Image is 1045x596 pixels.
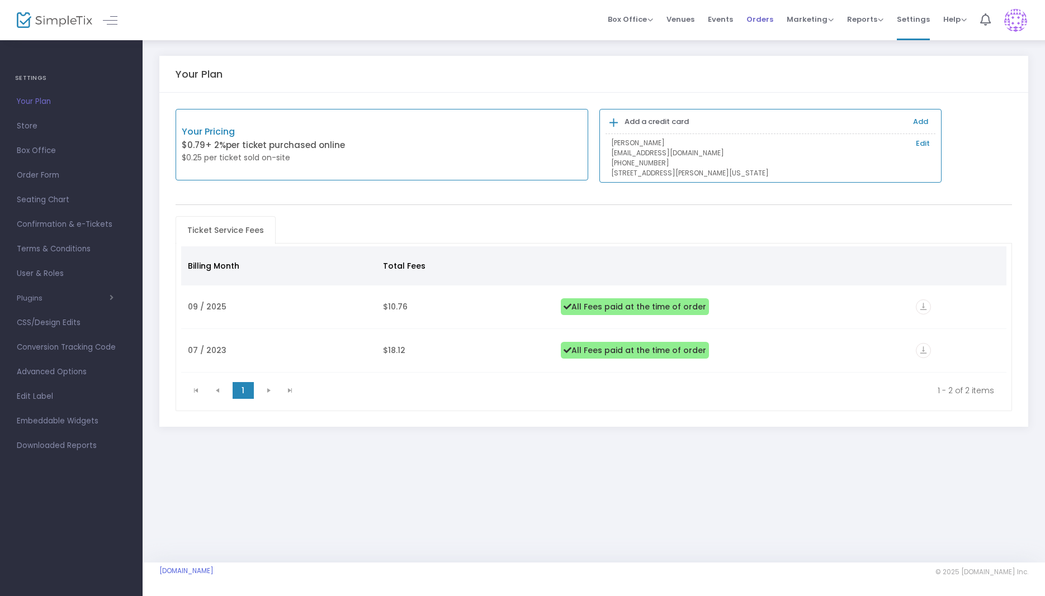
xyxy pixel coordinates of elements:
[787,14,834,25] span: Marketing
[17,266,126,281] span: User & Roles
[233,382,254,399] span: Page 1
[17,193,126,207] span: Seating Chart
[897,5,930,34] span: Settings
[383,301,408,312] span: $10.76
[916,299,931,314] i: vertical_align_bottom
[17,119,126,133] span: Store
[847,14,883,25] span: Reports
[17,217,126,232] span: Confirmation & e-Tickets
[205,139,226,151] span: + 2%
[17,242,126,256] span: Terms & Conditions
[182,139,382,152] p: $0.79 per ticket purchased online
[376,246,554,285] th: Total Fees
[383,345,405,356] span: $18.12
[182,125,382,139] p: Your Pricing
[916,303,931,314] a: vertical_align_bottom
[17,389,126,404] span: Edit Label
[309,385,995,396] kendo-pager-info: 1 - 2 of 2 items
[625,116,689,127] b: Add a credit card
[176,68,223,80] h5: Your Plan
[916,343,931,358] i: vertical_align_bottom
[17,144,126,158] span: Box Office
[17,340,126,355] span: Conversion Tracking Code
[935,568,1028,576] span: © 2025 [DOMAIN_NAME] Inc.
[608,14,653,25] span: Box Office
[17,365,126,379] span: Advanced Options
[15,67,127,89] h4: SETTINGS
[943,14,967,25] span: Help
[611,148,930,158] p: [EMAIL_ADDRESS][DOMAIN_NAME]
[188,345,226,356] span: 07 / 2023
[17,294,114,303] button: Plugins
[17,438,126,453] span: Downloaded Reports
[181,221,271,239] span: Ticket Service Fees
[611,158,930,168] p: [PHONE_NUMBER]
[182,152,382,164] p: $0.25 per ticket sold on-site
[666,5,694,34] span: Venues
[916,138,930,149] a: Edit
[746,5,773,34] span: Orders
[561,298,709,315] span: All Fees paid at the time of order
[913,116,928,127] a: Add
[17,316,126,330] span: CSS/Design Edits
[708,5,733,34] span: Events
[181,246,1007,373] div: Data table
[611,168,930,178] p: [STREET_ADDRESS][PERSON_NAME][US_STATE]
[159,566,214,575] a: [DOMAIN_NAME]
[17,168,126,183] span: Order Form
[611,138,930,148] p: [PERSON_NAME]
[181,246,376,285] th: Billing Month
[561,342,709,359] span: All Fees paid at the time of order
[17,414,126,428] span: Embeddable Widgets
[916,346,931,357] a: vertical_align_bottom
[17,94,126,109] span: Your Plan
[188,301,226,312] span: 09 / 2025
